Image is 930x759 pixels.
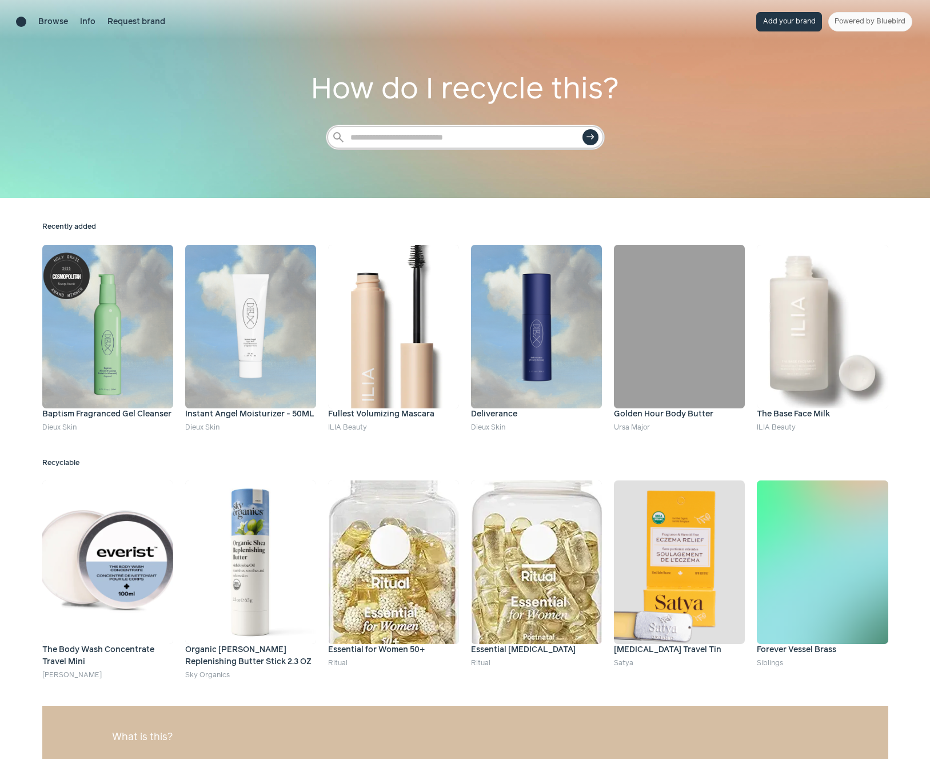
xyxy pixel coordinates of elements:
h4: Forever Vessel Brass [757,644,888,656]
a: Fullest Volumizing Mascara Fullest Volumizing Mascara [328,245,459,420]
a: Essential Postnatal Essential [MEDICAL_DATA] [471,480,602,656]
h4: Essential for Women 50+ [328,644,459,656]
a: Sky Organics [185,671,230,679]
a: Essential for Women 50+ Essential for Women 50+ [328,480,459,656]
img: The Base Face Milk [757,245,888,408]
h4: Organic Shea Replenishing Butter Stick 2.3 OZ [185,644,316,668]
a: Info [80,16,95,28]
a: Forever Vessel Brass Forever Vessel Brass [757,480,888,656]
a: Baptism Fragranced Gel Cleanser Baptism Fragranced Gel Cleanser [42,245,173,420]
h2: Recyclable [42,458,888,468]
img: Forever Vessel Brass [757,480,888,644]
h4: Instant Angel Moisturizer - 50ML [185,408,316,420]
h4: Golden Hour Body Butter [614,408,745,420]
a: Satya [614,659,633,667]
span: east [586,133,595,142]
a: Siblings [757,659,783,667]
img: Organic Shea Replenishing Butter Stick 2.3 OZ [185,480,316,644]
h4: Baptism Fragranced Gel Cleanser [42,408,173,420]
img: Deliverance [471,245,602,408]
a: Golden Hour Body Butter Golden Hour Body Butter [614,245,745,420]
a: Dieux Skin [471,424,505,431]
h4: The Body Wash Concentrate Travel Mini [42,644,173,668]
a: Brand directory home [16,17,26,27]
img: The Body Wash Concentrate Travel Mini [42,480,173,644]
span: Bluebird [876,18,905,25]
a: Request brand [107,16,165,28]
a: Ritual [328,659,348,667]
button: east [582,129,598,145]
img: Eczema Travel Tin [614,480,745,644]
h4: Eczema Travel Tin [614,644,745,656]
a: [PERSON_NAME] [42,671,102,679]
a: Dieux Skin [42,424,77,431]
img: Baptism Fragranced Gel Cleanser [42,245,173,408]
img: Instant Angel Moisturizer - 50ML [185,245,316,408]
img: Essential Postnatal [471,480,602,644]
a: Ursa Major [614,424,650,431]
h4: Essential Postnatal [471,644,602,656]
a: Ritual [471,659,490,667]
button: Add your brand [756,12,822,31]
span: search [332,130,345,144]
h4: Deliverance [471,408,602,420]
h3: What is this? [112,730,818,745]
a: Deliverance Deliverance [471,245,602,420]
a: Instant Angel Moisturizer - 50ML Instant Angel Moisturizer - 50ML [185,245,316,420]
a: The Base Face Milk The Base Face Milk [757,245,888,420]
h2: Recently added [42,222,888,232]
a: The Body Wash Concentrate Travel Mini The Body Wash Concentrate Travel Mini [42,480,173,668]
h4: The Base Face Milk [757,408,888,420]
a: Eczema Travel Tin [MEDICAL_DATA] Travel Tin [614,480,745,656]
img: Essential for Women 50+ [328,480,459,644]
h1: How do I recycle this? [310,67,621,113]
a: ILIA Beauty [328,424,367,431]
a: Organic Shea Replenishing Butter Stick 2.3 OZ Organic [PERSON_NAME] Replenishing Butter Stick 2.3 OZ [185,480,316,668]
a: Powered by Bluebird [828,12,912,31]
img: Fullest Volumizing Mascara [328,245,459,408]
a: Browse [38,16,68,28]
h4: Fullest Volumizing Mascara [328,408,459,420]
a: Dieux Skin [185,424,219,431]
a: ILIA Beauty [757,424,796,431]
